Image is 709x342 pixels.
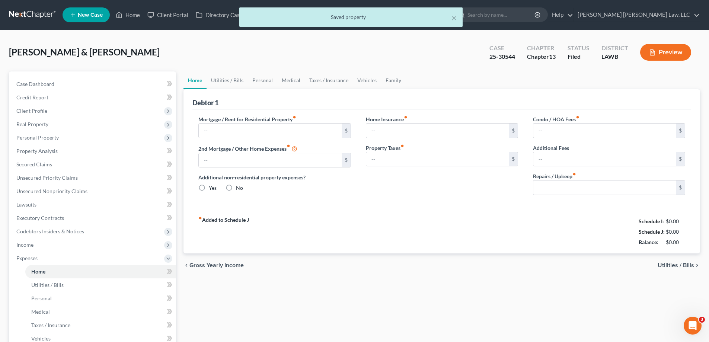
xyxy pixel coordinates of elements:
span: [PERSON_NAME] & [PERSON_NAME] [9,47,160,57]
span: Income [16,242,33,248]
label: Yes [209,184,217,192]
a: Unsecured Priority Claims [10,171,176,185]
div: $0.00 [666,239,686,246]
a: Home [183,71,207,89]
div: Filed [568,52,590,61]
a: Personal [25,292,176,305]
span: Property Analysis [16,148,58,154]
label: 2nd Mortgage / Other Home Expenses [198,144,297,153]
a: Medical [277,71,305,89]
i: chevron_right [694,262,700,268]
span: Client Profile [16,108,47,114]
div: 25-30544 [489,52,515,61]
div: $ [342,124,351,138]
button: × [451,13,457,22]
input: -- [366,152,509,166]
label: Home Insurance [366,115,408,123]
strong: Balance: [639,239,658,245]
a: Lawsuits [10,198,176,211]
i: fiber_manual_record [404,115,408,119]
div: Status [568,44,590,52]
button: chevron_left Gross Yearly Income [183,262,244,268]
div: Saved property [245,13,457,21]
span: Expenses [16,255,38,261]
span: Codebtors Insiders & Notices [16,228,84,234]
span: Personal [31,295,52,301]
span: Utilities / Bills [31,282,64,288]
input: -- [533,152,676,166]
strong: Schedule I: [639,218,664,224]
span: Lawsuits [16,201,36,208]
a: Secured Claims [10,158,176,171]
span: Medical [31,309,50,315]
label: Repairs / Upkeep [533,172,576,180]
div: LAWB [601,52,628,61]
i: fiber_manual_record [572,172,576,176]
span: Utilities / Bills [658,262,694,268]
span: Credit Report [16,94,48,100]
input: -- [199,124,341,138]
label: No [236,184,243,192]
i: fiber_manual_record [293,115,296,119]
a: Vehicles [353,71,381,89]
div: $0.00 [666,228,686,236]
div: $ [509,152,518,166]
span: Taxes / Insurance [31,322,70,328]
div: $ [676,180,685,195]
a: Executory Contracts [10,211,176,225]
a: Taxes / Insurance [25,319,176,332]
label: Mortgage / Rent for Residential Property [198,115,296,123]
a: Unsecured Nonpriority Claims [10,185,176,198]
a: Family [381,71,406,89]
a: Taxes / Insurance [305,71,353,89]
input: -- [533,180,676,195]
div: District [601,44,628,52]
label: Additional non-residential property expenses? [198,173,351,181]
iframe: Intercom live chat [684,317,702,335]
span: Unsecured Priority Claims [16,175,78,181]
a: Home [25,265,176,278]
i: fiber_manual_record [576,115,579,119]
button: Utilities / Bills chevron_right [658,262,700,268]
a: Personal [248,71,277,89]
span: Personal Property [16,134,59,141]
i: fiber_manual_record [198,216,202,220]
a: Utilities / Bills [25,278,176,292]
div: Case [489,44,515,52]
span: Case Dashboard [16,81,54,87]
a: Medical [25,305,176,319]
a: Utilities / Bills [207,71,248,89]
a: Property Analysis [10,144,176,158]
span: 13 [549,53,556,60]
i: fiber_manual_record [287,144,290,148]
label: Property Taxes [366,144,404,152]
strong: Added to Schedule J [198,216,249,247]
span: Real Property [16,121,48,127]
span: 3 [699,317,705,323]
div: $ [676,152,685,166]
span: Executory Contracts [16,215,64,221]
span: Vehicles [31,335,51,342]
div: $ [676,124,685,138]
a: Case Dashboard [10,77,176,91]
i: fiber_manual_record [400,144,404,148]
div: $ [509,124,518,138]
div: $0.00 [666,218,686,225]
div: Chapter [527,52,556,61]
button: Preview [640,44,691,61]
input: -- [533,124,676,138]
input: -- [199,153,341,167]
label: Additional Fees [533,144,569,152]
div: Debtor 1 [192,98,218,107]
a: Credit Report [10,91,176,104]
div: Chapter [527,44,556,52]
span: Home [31,268,45,275]
i: chevron_left [183,262,189,268]
div: $ [342,153,351,167]
span: Unsecured Nonpriority Claims [16,188,87,194]
strong: Schedule J: [639,228,665,235]
label: Condo / HOA Fees [533,115,579,123]
span: Gross Yearly Income [189,262,244,268]
span: Secured Claims [16,161,52,167]
input: -- [366,124,509,138]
